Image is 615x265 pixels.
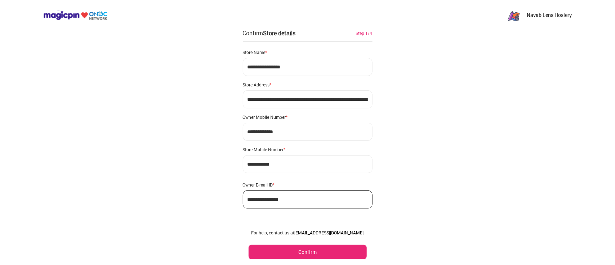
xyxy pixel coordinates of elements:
div: Store Mobile Number [243,147,373,152]
button: Confirm [249,245,367,259]
div: Store Address [243,82,373,87]
img: ondc-logo-new-small.8a59708e.svg [43,10,107,20]
a: [EMAIL_ADDRESS][DOMAIN_NAME] [295,230,364,235]
div: Store Name [243,49,373,55]
p: Navab Lens Hosiery [527,12,572,19]
img: zN8eeJ7_1yFC7u6ROh_yaNnuSMByXp4ytvKet0ObAKR-3G77a2RQhNqTzPi8_o_OMQ7Yu_PgX43RpeKyGayj_rdr-Pw [507,8,521,22]
div: Owner E-mail ID [243,182,373,188]
div: Owner Mobile Number [243,114,373,120]
div: Store details [263,29,296,37]
div: For help, contact us at [249,230,367,235]
div: Step 1/4 [356,30,373,36]
div: Confirm [243,29,296,37]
